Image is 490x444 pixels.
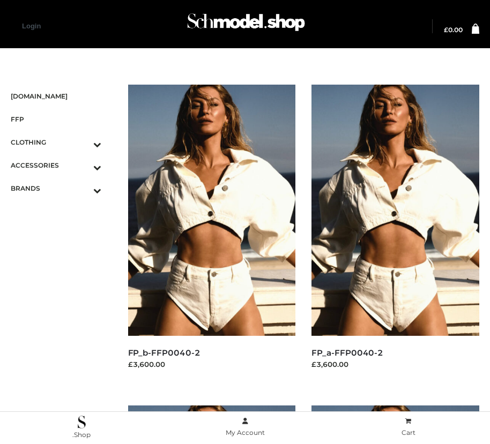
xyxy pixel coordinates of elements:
[226,428,265,437] span: My Account
[22,22,41,30] a: Login
[311,359,479,370] div: £3,600.00
[11,136,101,148] span: CLOTHING
[11,113,101,125] span: FFP
[444,26,448,34] span: £
[11,85,101,108] a: [DOMAIN_NAME]
[72,431,91,439] span: .Shop
[184,6,308,44] img: Schmodel Admin 964
[11,182,101,194] span: BRANDS
[64,177,101,200] button: Toggle Submenu
[64,131,101,154] button: Toggle Submenu
[326,415,490,439] a: Cart
[11,159,101,171] span: ACCESSORIES
[64,154,101,177] button: Toggle Submenu
[11,108,101,131] a: FFP
[78,416,86,428] img: .Shop
[11,177,101,200] a: BRANDSToggle Submenu
[311,348,383,358] a: FP_a-FFP0040-2
[11,154,101,177] a: ACCESSORIESToggle Submenu
[444,27,463,33] a: £0.00
[11,90,101,102] span: [DOMAIN_NAME]
[182,9,308,44] a: Schmodel Admin 964
[164,415,327,439] a: My Account
[402,428,415,437] span: Cart
[11,131,101,154] a: CLOTHINGToggle Submenu
[128,348,201,358] a: FP_b-FFP0040-2
[128,359,296,370] div: £3,600.00
[444,26,463,34] bdi: 0.00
